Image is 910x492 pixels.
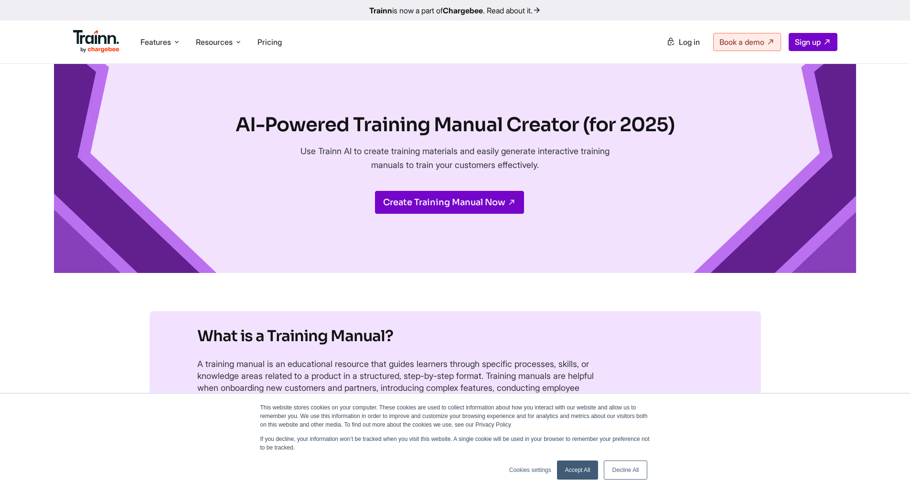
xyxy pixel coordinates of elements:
h1: AI-Powered Training Manual Creator (for 2025) [236,112,674,138]
a: Pricing [257,37,282,47]
p: If you decline, your information won’t be tracked when you visit this website. A single cookie wi... [260,435,650,452]
b: Trainn [369,6,392,15]
a: Accept All [557,461,599,480]
span: Book a demo [719,37,764,47]
p: Use Trainn AI to create training materials and easily generate interactive training manuals to tr... [295,144,615,172]
p: This website stores cookies on your computer. These cookies are used to collect information about... [260,403,650,429]
a: Sign up [789,33,837,51]
img: Trainn Logo [73,30,120,53]
span: Log in [679,37,700,47]
a: Decline All [604,461,647,480]
a: Cookies settings [509,466,551,474]
a: Log in [661,33,706,51]
span: Sign up [795,37,821,47]
h2: What is a Training Manual? [197,326,713,346]
a: Book a demo [713,33,781,51]
span: Resources [196,37,233,47]
span: Features [140,37,171,47]
b: Chargebee [443,6,483,15]
p: A training manual is an educational resource that guides learners through specific processes, ski... [197,358,599,418]
a: Create Training Manual Now [375,191,524,214]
